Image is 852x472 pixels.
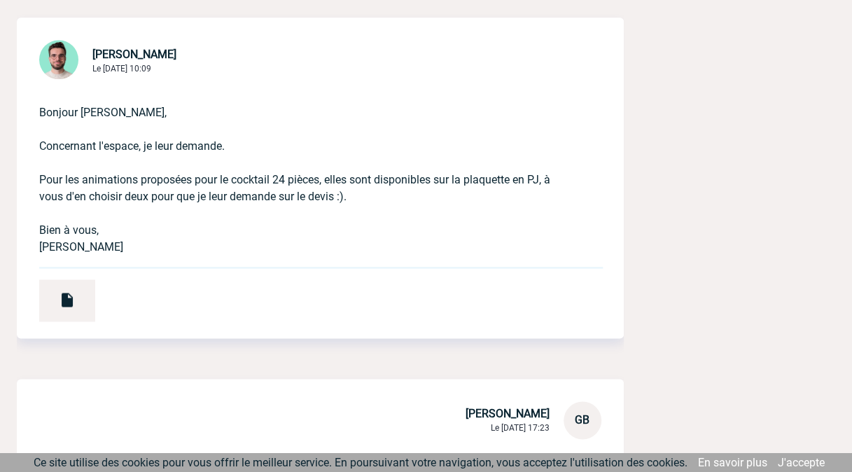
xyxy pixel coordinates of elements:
[491,423,550,433] span: Le [DATE] 17:23
[575,413,589,426] span: GB
[698,456,767,469] a: En savoir plus
[92,64,151,74] span: Le [DATE] 10:09
[39,40,78,79] img: 121547-2.png
[778,456,825,469] a: J'accepte
[17,287,95,300] a: COCKTAIL AUTOMNE HIVER 2025-2026.pdf
[39,82,562,256] p: Bonjour [PERSON_NAME], Concernant l'espace, je leur demande. Pour les animations proposées pour l...
[466,407,550,420] span: [PERSON_NAME]
[92,48,176,61] span: [PERSON_NAME]
[34,456,687,469] span: Ce site utilise des cookies pour vous offrir le meilleur service. En poursuivant votre navigation...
